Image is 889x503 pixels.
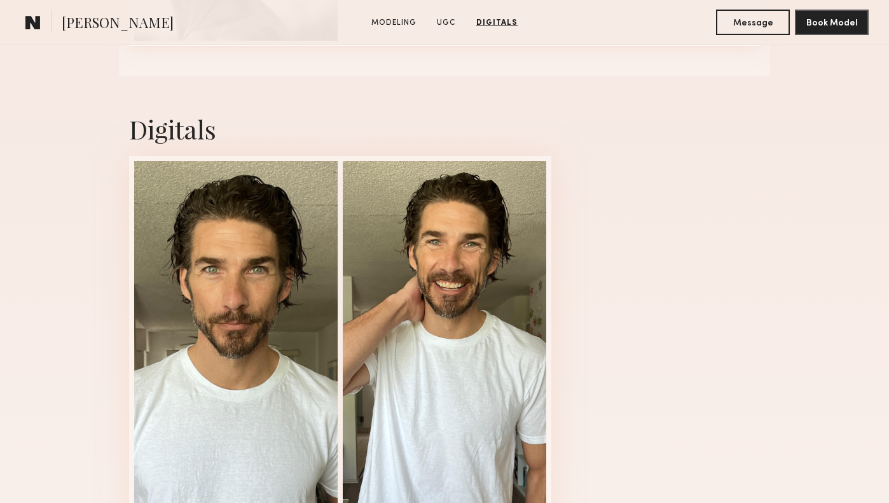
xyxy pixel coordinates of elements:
[432,17,461,29] a: UGC
[62,13,174,35] span: [PERSON_NAME]
[366,17,422,29] a: Modeling
[716,10,790,35] button: Message
[795,10,869,35] button: Book Model
[129,112,760,146] div: Digitals
[471,17,523,29] a: Digitals
[795,17,869,27] a: Book Model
